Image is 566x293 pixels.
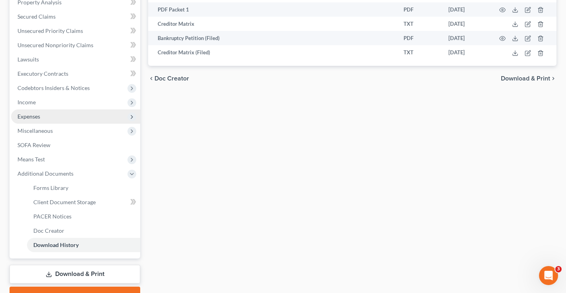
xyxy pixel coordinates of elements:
span: Secured Claims [17,13,56,20]
a: PACER Notices [27,209,140,224]
a: Executory Contracts [11,67,140,81]
span: SOFA Review [17,142,50,148]
span: Income [17,99,36,105]
td: [DATE] [442,45,490,59]
a: Unsecured Priority Claims [11,24,140,38]
span: Expenses [17,113,40,120]
a: Client Document Storage [27,195,140,209]
span: Download History [33,241,79,248]
span: Unsecured Nonpriority Claims [17,42,93,48]
span: Forms Library [33,184,68,191]
td: Creditor Matrix [148,17,354,31]
button: Download & Print chevron_right [501,75,556,82]
a: Doc Creator [27,224,140,238]
a: Download History [27,238,140,252]
i: chevron_left [148,75,155,82]
a: Forms Library [27,181,140,195]
span: Lawsuits [17,56,39,63]
iframe: Intercom live chat [539,266,558,285]
span: Executory Contracts [17,70,68,77]
td: PDF Packet 1 [148,2,354,17]
span: 3 [555,266,562,272]
td: TXT [397,17,442,31]
span: Doc Creator [33,227,64,234]
a: SOFA Review [11,138,140,152]
td: PDF [397,2,442,17]
span: Doc Creator [155,75,189,82]
td: [DATE] [442,31,490,45]
span: Client Document Storage [33,199,96,205]
td: PDF [397,31,442,45]
a: Unsecured Nonpriority Claims [11,38,140,52]
span: Miscellaneous [17,127,53,134]
td: Creditor Matrix (Filed) [148,45,354,59]
a: Lawsuits [11,52,140,67]
a: Secured Claims [11,10,140,24]
span: Codebtors Insiders & Notices [17,84,90,91]
i: chevron_right [550,75,556,82]
td: Bankruptcy Petition (Filed) [148,31,354,45]
span: Download & Print [501,75,550,82]
td: [DATE] [442,2,490,17]
td: [DATE] [442,17,490,31]
td: TXT [397,45,442,59]
a: Download & Print [10,265,140,283]
span: Means Test [17,156,45,163]
button: chevron_left Doc Creator [148,75,189,82]
span: Additional Documents [17,170,73,177]
span: PACER Notices [33,213,71,220]
span: Unsecured Priority Claims [17,27,83,34]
